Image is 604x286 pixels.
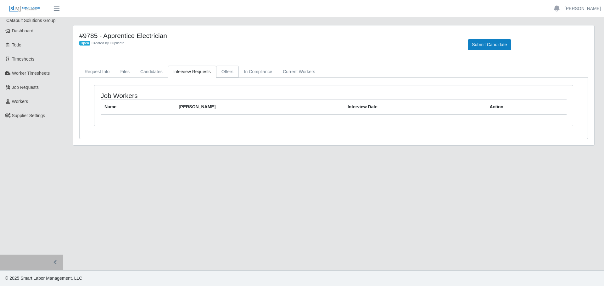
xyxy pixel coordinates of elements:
[79,41,90,46] span: Open
[565,5,601,12] a: [PERSON_NAME]
[12,57,35,62] span: Timesheets
[239,66,278,78] a: In Compliance
[486,100,567,115] th: Action
[12,99,28,104] span: Workers
[468,39,511,50] button: Submit Candidate
[135,66,168,78] a: Candidates
[12,113,45,118] span: Supplier Settings
[5,276,82,281] span: © 2025 Smart Labor Management, LLC
[12,85,39,90] span: Job Requests
[168,66,216,78] a: Interview Requests
[79,32,458,40] h4: #9785 - Apprentice Electrician
[277,66,320,78] a: Current Workers
[9,5,40,12] img: SLM Logo
[12,71,50,76] span: Worker Timesheets
[101,92,289,100] h4: Job Workers
[12,28,34,33] span: Dashboard
[115,66,135,78] a: Files
[175,100,344,115] th: [PERSON_NAME]
[344,100,486,115] th: Interview Date
[101,100,175,115] th: Name
[6,18,55,23] span: Catapult Solutions Group
[79,66,115,78] a: Request Info
[216,66,239,78] a: Offers
[92,41,124,45] span: Created by Duplicate
[12,42,21,47] span: Todo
